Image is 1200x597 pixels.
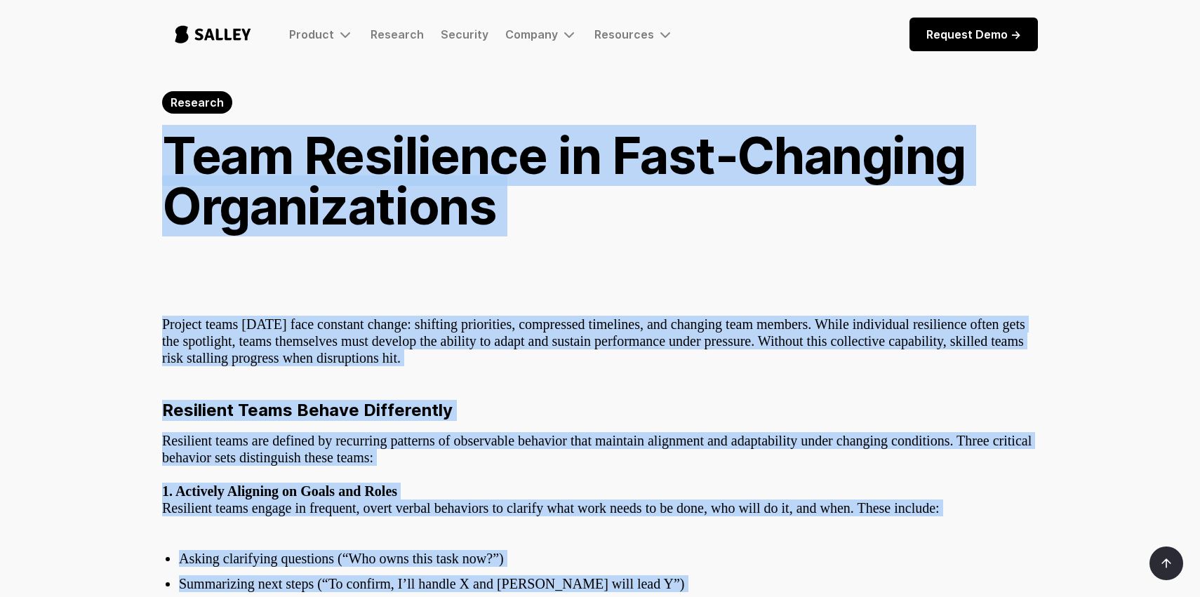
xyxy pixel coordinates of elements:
div: Research [171,94,224,111]
p: Resilient teams engage in frequent, overt verbal behaviors to clarify what work needs to be done,... [162,483,1038,516]
div: Resources [594,27,654,41]
p: Resilient teams are defined by recurring patterns of observable behavior that maintain alignment ... [162,432,1038,466]
div: Resources [594,26,674,43]
a: home [162,11,264,58]
div: Product [289,26,354,43]
a: Research [371,27,424,41]
strong: 1. Actively Aligning on Goals and Roles [162,483,397,499]
h1: Team Resilience in Fast‑Changing Organizations [162,130,1038,232]
a: Research [162,91,232,114]
strong: Resilient Teams Behave Differently [162,400,453,420]
p: Project teams [DATE] face constant change: shifting priorities, compressed timelines, and changin... [162,316,1038,366]
div: Product [289,27,334,41]
li: Summarizing next steps (“To confirm, I’ll handle X and [PERSON_NAME] will lead Y”) [179,575,1038,592]
div: Company [505,26,578,43]
div: Company [505,27,558,41]
li: Asking clarifying questions (“Who owns this task now?”) [179,550,1038,567]
a: Security [441,27,488,41]
a: Request Demo -> [909,18,1038,51]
